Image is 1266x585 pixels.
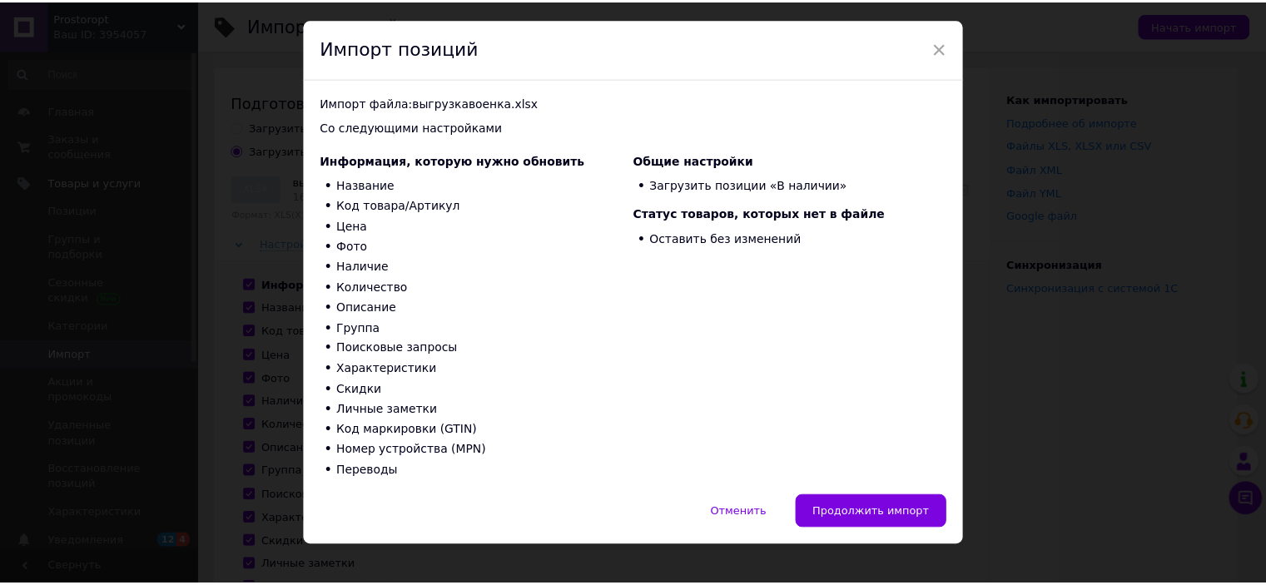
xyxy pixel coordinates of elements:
[306,19,972,79] div: Импорт позиций
[323,216,639,237] li: Цена
[821,508,938,520] span: Продолжить импорт
[323,278,639,299] li: Количество
[803,497,956,530] button: Продолжить импорт
[323,237,639,258] li: Фото
[323,154,590,167] span: Информация, которую нужно обновить
[323,340,639,360] li: Поисковые запросы
[323,96,956,112] div: Импорт файла: выгрузкавоенка.xlsx
[323,401,639,422] li: Личные заметки
[323,196,639,217] li: Код товара/Артикул
[323,359,639,380] li: Характеристики
[323,462,639,483] li: Переводы
[323,257,639,278] li: Наличие
[323,120,956,136] div: Со следующими настройками
[323,299,639,320] li: Описание
[323,421,639,442] li: Код маркировки (GTIN)
[941,34,956,62] span: ×
[639,207,893,221] span: Статус товаров, которых нет в файле
[323,176,639,196] li: Название
[323,442,639,463] li: Номер устройства (MPN)
[639,229,956,250] li: Оставить без изменений
[323,380,639,401] li: Скидки
[700,497,792,530] button: Отменить
[717,508,774,520] span: Отменить
[323,319,639,340] li: Группа
[639,154,761,167] span: Общие настройки
[639,176,956,196] li: Загрузить позиции «В наличии»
